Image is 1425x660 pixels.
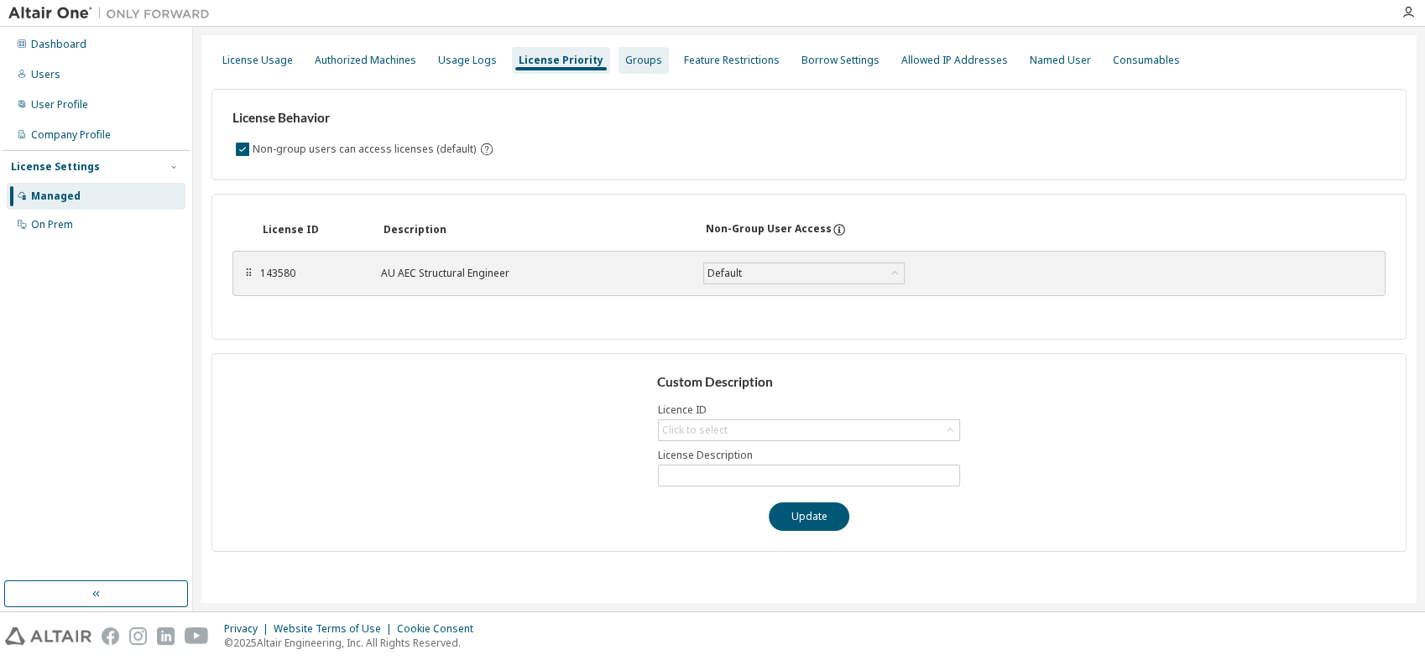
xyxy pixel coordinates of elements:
div: Borrow Settings [801,54,880,67]
div: Company Profile [31,128,111,142]
img: linkedin.svg [157,627,175,645]
div: User Profile [31,98,88,112]
div: On Prem [31,218,73,231]
label: Licence ID [658,403,960,417]
div: ⠿ [243,267,253,280]
div: License Usage [222,54,293,67]
div: Named User [1030,54,1091,67]
div: Managed [31,190,81,203]
svg: By default any user not assigned to any group can access any license. Turn this setting off to di... [479,142,494,157]
label: License Description [658,449,960,462]
img: altair_logo.svg [5,627,91,645]
div: Feature Restrictions [684,54,780,67]
div: Non-Group User Access [706,222,832,237]
div: Groups [625,54,662,67]
div: Authorized Machines [315,54,416,67]
div: Click to select [662,424,728,437]
label: Non-group users can access licenses (default) [253,139,479,159]
img: youtube.svg [185,627,209,645]
div: 143580 [260,267,361,280]
div: Users [31,68,60,81]
div: AU AEC Structural Engineer [381,267,683,280]
div: License ID [263,223,363,236]
img: instagram.svg [129,627,147,645]
div: Cookie Consent [397,622,483,636]
div: Click to select [659,420,959,440]
h3: License Behavior [232,110,492,127]
button: Update [769,502,849,531]
div: License Settings [11,160,100,174]
div: Consumables [1113,54,1180,67]
div: Description [384,223,686,236]
div: Dashboard [31,38,86,51]
div: Usage Logs [438,54,497,67]
div: Allowed IP Addresses [901,54,1008,67]
div: Default [705,264,744,283]
div: Default [704,263,904,283]
div: License Priority [519,54,603,67]
p: © 2025 Altair Engineering, Inc. All Rights Reserved. [224,636,483,650]
div: Privacy [224,622,274,636]
h3: Custom Description [657,374,962,391]
div: Website Terms of Use [274,622,397,636]
img: facebook.svg [102,627,119,645]
img: Altair One [8,5,218,22]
